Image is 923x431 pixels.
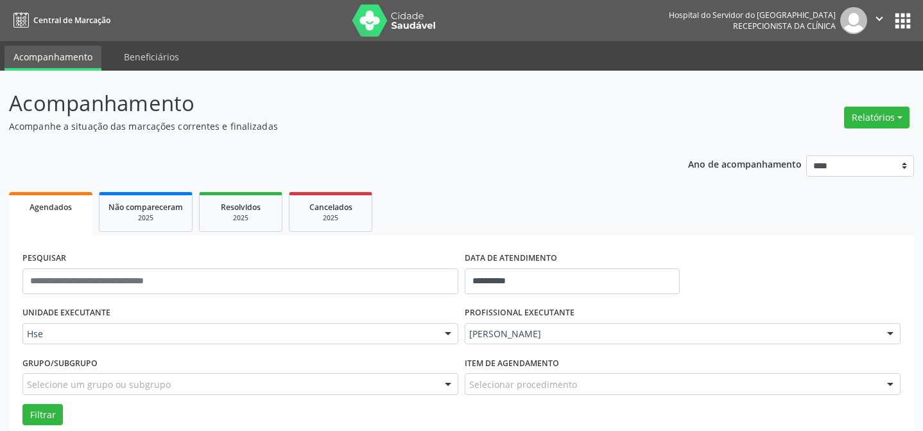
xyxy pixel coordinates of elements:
div: 2025 [108,213,183,223]
a: Central de Marcação [9,10,110,31]
span: Agendados [30,202,72,213]
button: Filtrar [22,404,63,426]
span: [PERSON_NAME] [469,328,874,340]
span: Cancelados [309,202,352,213]
label: Grupo/Subgrupo [22,353,98,373]
p: Acompanhamento [9,87,643,119]
label: UNIDADE EXECUTANTE [22,303,110,323]
span: Não compareceram [108,202,183,213]
div: 2025 [209,213,273,223]
span: Hse [27,328,432,340]
button: apps [892,10,914,32]
p: Ano de acompanhamento [688,155,802,172]
div: 2025 [298,213,363,223]
label: DATA DE ATENDIMENTO [465,249,557,268]
span: Central de Marcação [33,15,110,26]
button: Relatórios [844,107,910,128]
a: Acompanhamento [4,46,101,71]
p: Acompanhe a situação das marcações correntes e finalizadas [9,119,643,133]
img: img [840,7,867,34]
label: PESQUISAR [22,249,66,268]
a: Beneficiários [115,46,188,68]
span: Selecione um grupo ou subgrupo [27,378,171,391]
label: Item de agendamento [465,353,559,373]
i:  [872,12,886,26]
span: Resolvidos [221,202,261,213]
span: Recepcionista da clínica [733,21,836,31]
button:  [867,7,892,34]
label: PROFISSIONAL EXECUTANTE [465,303,574,323]
span: Selecionar procedimento [469,378,577,391]
div: Hospital do Servidor do [GEOGRAPHIC_DATA] [669,10,836,21]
